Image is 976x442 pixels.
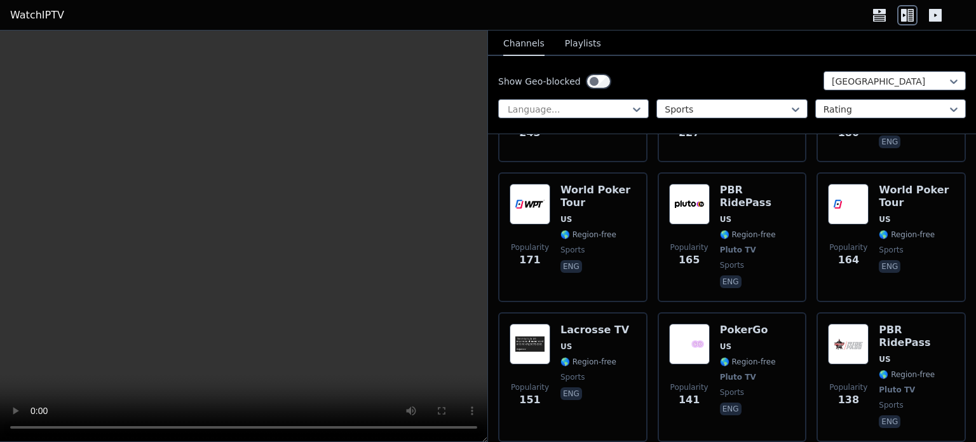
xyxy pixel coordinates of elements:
[720,372,756,382] span: Pluto TV
[879,135,900,148] p: eng
[498,75,581,88] label: Show Geo-blocked
[510,184,550,224] img: World Poker Tour
[560,184,636,209] h6: World Poker Tour
[829,242,867,252] span: Popularity
[560,357,616,367] span: 🌎 Region-free
[879,369,935,380] span: 🌎 Region-free
[720,214,731,224] span: US
[510,324,550,364] img: Lacrosse TV
[879,214,890,224] span: US
[828,184,869,224] img: World Poker Tour
[560,342,572,352] span: US
[720,342,731,352] span: US
[669,184,710,224] img: PBR RidePass
[519,252,540,268] span: 171
[720,324,776,336] h6: PokerGo
[560,372,585,382] span: sports
[720,357,776,367] span: 🌎 Region-free
[720,230,776,240] span: 🌎 Region-free
[10,8,64,23] a: WatchIPTV
[838,252,859,268] span: 164
[560,214,572,224] span: US
[503,32,545,56] button: Channels
[511,242,549,252] span: Popularity
[560,324,629,336] h6: Lacrosse TV
[879,385,915,395] span: Pluto TV
[565,32,601,56] button: Playlists
[720,275,742,288] p: eng
[879,184,954,209] h6: World Poker Tour
[679,392,700,408] span: 141
[560,230,616,240] span: 🌎 Region-free
[511,382,549,392] span: Popularity
[519,392,540,408] span: 151
[879,354,890,364] span: US
[679,252,700,268] span: 165
[879,260,900,273] p: eng
[720,387,744,397] span: sports
[720,403,742,415] p: eng
[560,245,585,255] span: sports
[828,324,869,364] img: PBR RidePass
[669,324,710,364] img: PokerGo
[670,382,708,392] span: Popularity
[670,242,708,252] span: Popularity
[720,245,756,255] span: Pluto TV
[560,387,582,400] p: eng
[720,260,744,270] span: sports
[879,230,935,240] span: 🌎 Region-free
[838,392,859,408] span: 138
[879,324,954,349] h6: PBR RidePass
[879,415,900,428] p: eng
[829,382,867,392] span: Popularity
[879,400,903,410] span: sports
[720,184,796,209] h6: PBR RidePass
[560,260,582,273] p: eng
[879,245,903,255] span: sports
